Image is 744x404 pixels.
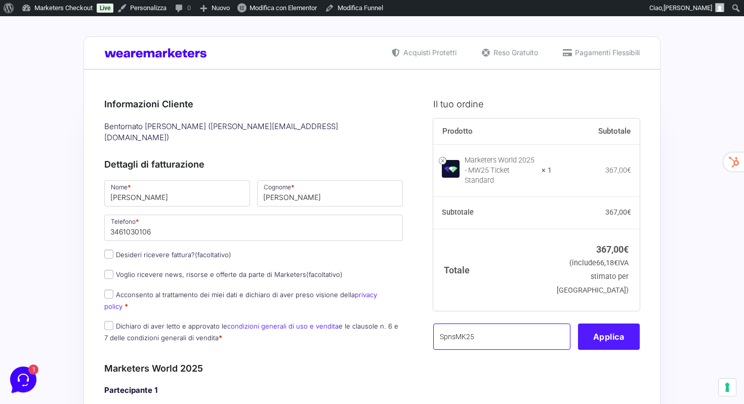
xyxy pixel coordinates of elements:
span: € [627,166,631,174]
strong: × 1 [542,166,552,176]
input: Voglio ricevere news, risorse e offerte da parte di Marketers(facoltativo) [104,270,113,279]
span: Le tue conversazioni [16,41,86,49]
span: 1 [176,69,186,79]
a: [PERSON_NAME]Ciao 🙂 Se hai qualche domanda siamo qui per aiutarti!4 mesi fa1 [12,53,190,83]
span: € [614,259,618,267]
a: Apri Centro Assistenza [108,128,186,136]
button: Home [8,311,70,334]
span: Inizia una conversazione [66,93,149,101]
button: Applica [578,324,640,350]
span: (facoltativo) [306,270,343,278]
bdi: 367,00 [605,208,631,216]
input: Cognome * [257,180,403,207]
span: 66,18 [596,259,618,267]
img: dark [16,58,36,78]
iframe: Customerly Messenger Launcher [8,365,38,395]
span: Acquisti Protetti [401,47,457,58]
th: Prodotto [433,118,552,145]
span: (facoltativo) [195,251,231,259]
span: € [624,244,629,255]
h3: Informazioni Cliente [104,97,403,111]
p: 4 mesi fa [160,57,186,66]
label: Dichiaro di aver letto e approvato le e le clausole n. 6 e 7 delle condizioni generali di vendita [104,322,398,342]
div: Bentornato [PERSON_NAME] ( [PERSON_NAME][EMAIL_ADDRESS][DOMAIN_NAME] ) [101,118,406,146]
th: Subtotale [552,118,640,145]
a: Live [97,4,113,13]
th: Totale [433,229,552,310]
th: Subtotale [433,197,552,229]
span: Pagamenti Flessibili [572,47,640,58]
a: [DEMOGRAPHIC_DATA] tutto [90,41,186,49]
label: Voglio ricevere news, risorse e offerte da parte di Marketers [104,270,343,278]
p: Home [30,325,48,334]
p: Aiuto [156,325,171,334]
button: Aiuto [132,311,194,334]
div: Marketers World 2025 - MW25 Ticket Standard [465,155,535,186]
button: Le tue preferenze relative al consenso per le tecnologie di tracciamento [719,379,736,396]
img: Marketers World 2025 - MW25 Ticket Standard [442,160,460,178]
input: Acconsento al trattamento dei miei dati e dichiaro di aver preso visione dellaprivacy policy [104,290,113,299]
input: Nome * [104,180,250,207]
input: Dichiaro di aver letto e approvato lecondizioni generali di uso e venditae le clausole n. 6 e 7 d... [104,321,113,330]
h3: Il tuo ordine [433,97,640,111]
input: Coupon [433,324,570,350]
span: [PERSON_NAME] [664,4,712,12]
bdi: 367,00 [605,166,631,174]
span: € [627,208,631,216]
bdi: 367,00 [596,244,629,255]
span: Modifica con Elementor [250,4,317,12]
h2: Ciao da Marketers 👋 [8,8,170,24]
button: 1Messaggi [70,311,133,334]
h3: Dettagli di fatturazione [104,157,403,171]
input: Telefono * [104,215,403,241]
input: Desideri ricevere fattura?(facoltativo) [104,250,113,259]
button: Inizia una conversazione [16,87,186,107]
p: Messaggi [88,325,115,334]
small: (include IVA stimato per [GEOGRAPHIC_DATA]) [557,259,629,295]
span: Reso Gratuito [491,47,538,58]
span: Trova una risposta [16,128,79,136]
label: Acconsento al trattamento dei miei dati e dichiaro di aver preso visione della [104,291,377,310]
p: Ciao 🙂 Se hai qualche domanda siamo qui per aiutarti! [43,69,154,79]
span: [PERSON_NAME] [43,57,154,67]
span: 1 [101,310,108,317]
label: Desideri ricevere fattura? [104,251,231,259]
h4: Partecipante 1 [104,385,403,396]
h3: Marketers World 2025 [104,361,403,375]
a: condizioni generali di uso e vendita [227,322,339,330]
input: Cerca un articolo... [23,149,166,159]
